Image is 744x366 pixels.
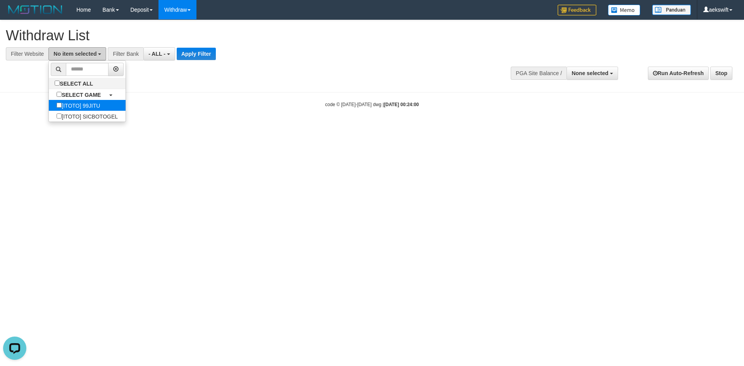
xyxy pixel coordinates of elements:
img: MOTION_logo.png [6,4,65,15]
span: No item selected [53,51,96,57]
input: [ITOTO] SICBOTOGEL [57,113,62,119]
button: Apply Filter [177,48,216,60]
div: Filter Bank [108,47,143,60]
img: panduan.png [652,5,691,15]
input: SELECT ALL [55,81,60,86]
span: - ALL - [148,51,165,57]
button: - ALL - [143,47,175,60]
button: None selected [567,67,618,80]
span: None selected [572,70,608,76]
div: PGA Site Balance / [511,67,567,80]
small: code © [DATE]-[DATE] dwg | [325,102,419,107]
label: [ITOTO] SICBOTOGEL [49,111,126,122]
img: Feedback.jpg [558,5,596,15]
label: [ITOTO] 99JITU [49,100,108,111]
input: SELECT GAME [57,92,62,97]
strong: [DATE] 00:24:00 [384,102,419,107]
div: Filter Website [6,47,48,60]
button: No item selected [48,47,106,60]
b: SELECT GAME [62,92,101,98]
a: Run Auto-Refresh [648,67,709,80]
a: SELECT GAME [49,89,126,100]
input: [ITOTO] 99JITU [57,103,62,108]
a: Stop [710,67,732,80]
img: Button%20Memo.svg [608,5,641,15]
label: SELECT ALL [49,78,101,89]
h1: Withdraw List [6,28,488,43]
button: Open LiveChat chat widget [3,3,26,26]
